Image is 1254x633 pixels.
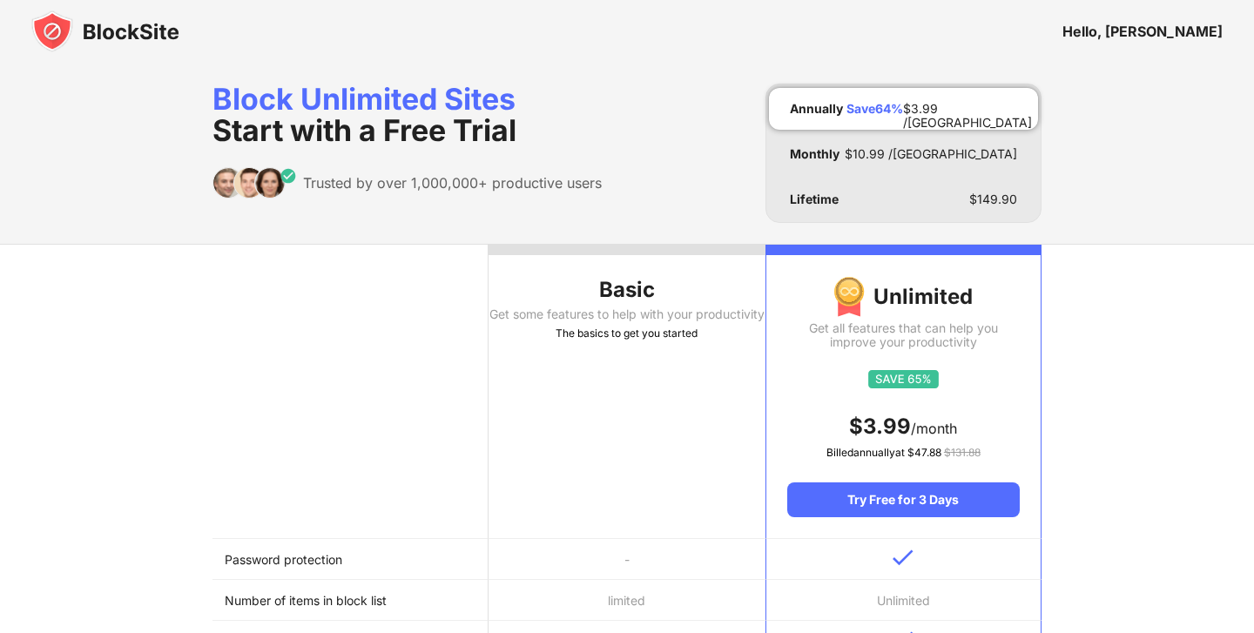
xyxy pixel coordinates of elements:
div: Basic [489,276,765,304]
img: v-blue.svg [893,549,914,566]
div: Lifetime [790,192,839,206]
div: Trusted by over 1,000,000+ productive users [303,174,602,192]
span: $ 131.88 [944,446,981,459]
div: Monthly [790,147,839,161]
div: Get some features to help with your productivity [489,307,765,321]
td: Password protection [212,539,489,580]
td: limited [489,580,765,621]
div: $ 149.90 [969,192,1017,206]
div: Annually [790,102,843,116]
div: Save 64 % [846,102,903,116]
div: Billed annually at $ 47.88 [787,444,1020,461]
div: Block Unlimited Sites [212,84,602,146]
img: blocksite-icon-black.svg [31,10,179,52]
img: trusted-by.svg [212,167,297,199]
div: $ 10.99 /[GEOGRAPHIC_DATA] [845,147,1017,161]
div: Unlimited [787,276,1020,318]
td: Number of items in block list [212,580,489,621]
img: save65.svg [868,370,939,388]
img: img-premium-medal [833,276,865,318]
div: Get all features that can help you improve your productivity [787,321,1020,349]
td: Unlimited [765,580,1042,621]
div: The basics to get you started [489,325,765,342]
span: $ 3.99 [849,414,911,439]
div: Try Free for 3 Days [787,482,1020,517]
div: /month [787,413,1020,441]
span: Start with a Free Trial [212,112,516,148]
td: - [489,539,765,580]
div: $ 3.99 /[GEOGRAPHIC_DATA] [903,102,1032,116]
div: Hello, [PERSON_NAME] [1062,23,1223,40]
